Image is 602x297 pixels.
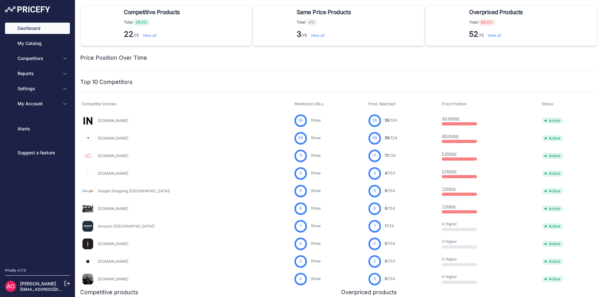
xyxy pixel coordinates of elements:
p: /75 [297,29,353,39]
nav: Sidebar [5,23,70,260]
a: 6/134 [385,206,395,211]
span: 0 [299,276,302,282]
span: 9 [373,188,376,194]
a: Dashboard [5,23,70,34]
span: 11 [299,153,302,159]
a: Alerts [5,123,70,135]
a: [DOMAIN_NAME] [98,259,128,264]
a: Show [311,241,321,246]
a: 1 Higher [442,204,456,209]
a: [DOMAIN_NAME] [98,118,128,123]
span: Monitored URLs [294,102,324,106]
span: 55 [385,118,389,123]
span: 1 [374,223,376,229]
a: [DOMAIN_NAME] [98,153,128,158]
span: 59 [298,135,303,141]
span: Competitors [18,55,59,62]
p: Total [297,19,353,25]
a: 5 Higher [442,151,457,156]
span: My Account [18,101,59,107]
a: [EMAIL_ADDRESS][DOMAIN_NAME] [20,287,86,292]
a: [PERSON_NAME] [20,281,56,286]
h2: Overpriced products [341,288,397,297]
a: [DOMAIN_NAME] [98,171,128,176]
span: Active [542,223,563,229]
button: Settings [5,83,70,94]
span: Price Position [442,102,467,106]
a: Amazon ([GEOGRAPHIC_DATA]) [98,224,155,228]
a: View all [311,33,325,38]
span: Active [542,135,563,141]
span: 0 [385,276,387,281]
a: 44 Higher [442,116,460,121]
p: /75 [469,29,525,39]
a: Show [311,276,321,281]
span: 6 [299,206,302,212]
strong: 22 [124,30,133,39]
a: [DOMAIN_NAME] [98,277,128,281]
a: 4/134 [385,171,395,175]
a: Suggest a feature [5,147,70,158]
span: Settings [18,85,59,92]
a: Show [311,135,321,140]
a: 55/134 [385,118,397,123]
h2: Competitive products [80,288,138,297]
strong: 3 [297,30,301,39]
span: 4% [305,19,318,25]
span: Reports [18,70,59,77]
a: Google Shopping ([GEOGRAPHIC_DATA]) [98,189,170,193]
span: 0 [299,241,302,247]
span: 9 [385,188,387,193]
span: Active [542,153,563,159]
a: View all [143,33,156,38]
img: Pricefy Logo [5,6,50,13]
button: My Account [5,98,70,109]
a: Show [311,171,321,175]
span: 11 [373,153,376,159]
a: 2 Higher [442,169,457,173]
button: Reports [5,68,70,79]
span: Active [542,206,563,212]
span: 0 [373,241,376,247]
a: 0/134 [385,241,395,246]
span: Competitive Products [124,8,180,17]
p: Total [124,19,182,25]
a: Show [311,188,321,193]
span: 4 [385,171,387,175]
span: Status [542,102,553,106]
span: 0 [373,258,376,264]
span: 11 [385,153,388,158]
span: Active [542,276,563,282]
span: 0 [385,241,387,246]
div: Pricefy v1.7.2 [5,268,26,273]
a: 11/134 [385,153,396,158]
a: [DOMAIN_NAME] [98,241,128,246]
span: Prod. Matched [368,102,395,106]
strong: 52 [469,30,478,39]
h2: Top 10 Competitors [80,78,133,86]
span: 1 [385,223,386,228]
a: 1 Higher [442,186,456,191]
a: 9/134 [385,188,395,193]
span: 4 [299,170,302,176]
p: 0 Higher [442,257,482,262]
span: 6 [373,206,376,212]
a: Show [311,206,321,211]
span: 59 [385,135,389,140]
span: Active [542,118,563,124]
a: 1/134 [385,223,394,228]
span: 6 [385,206,387,211]
span: 9 [299,188,302,194]
span: 29.3% [133,19,150,25]
a: 36 Higher [442,134,459,138]
span: Active [542,170,563,177]
a: [DOMAIN_NAME] [98,206,128,211]
span: 55 [298,118,303,124]
span: 1 [300,223,301,229]
span: 0 [299,258,302,264]
p: 0 Higher [442,274,482,279]
span: 4 [373,170,376,176]
a: View all [488,33,501,38]
a: Show [311,118,321,123]
span: Overpriced Products [469,8,523,17]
